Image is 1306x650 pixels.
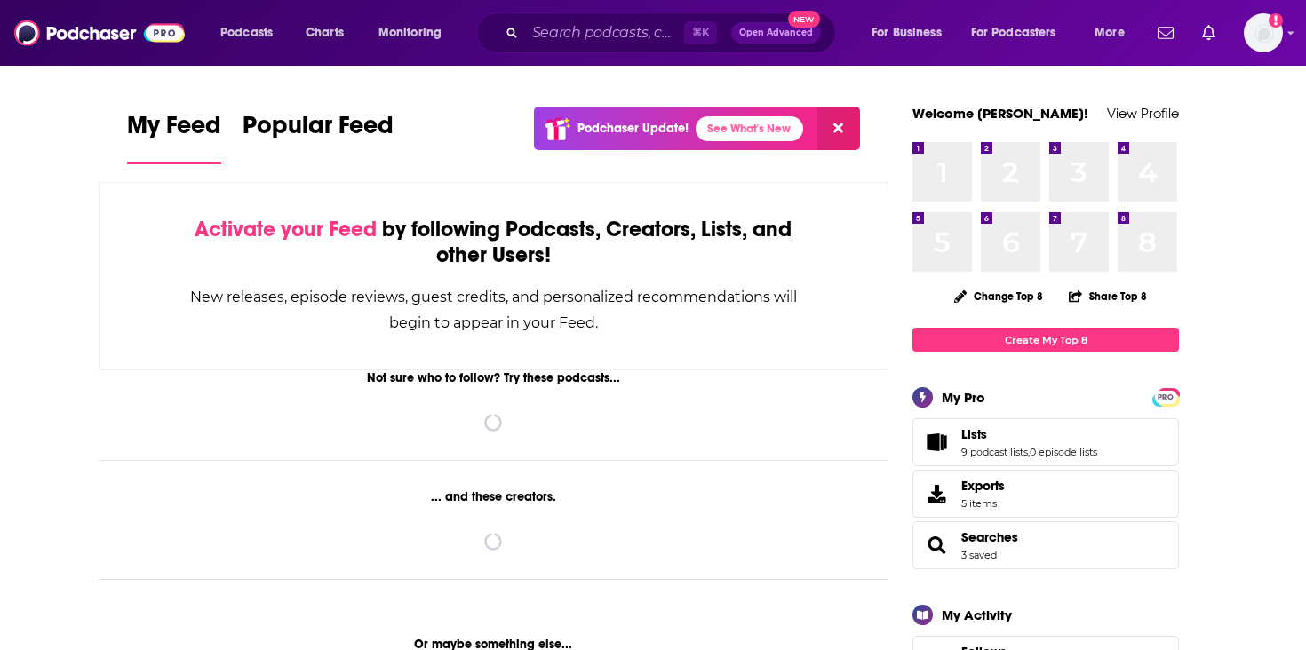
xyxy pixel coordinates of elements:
input: Search podcasts, credits, & more... [525,19,684,47]
div: My Activity [942,606,1012,623]
a: Welcome [PERSON_NAME]! [912,105,1088,122]
span: Podcasts [220,20,273,45]
div: by following Podcasts, Creators, Lists, and other Users! [188,217,799,268]
span: PRO [1155,391,1176,404]
button: open menu [366,19,465,47]
span: My Feed [127,110,221,151]
span: ⌘ K [684,21,717,44]
span: Exports [961,478,1005,494]
button: open menu [859,19,964,47]
div: Search podcasts, credits, & more... [493,12,853,53]
span: Charts [306,20,344,45]
button: open menu [208,19,296,47]
span: Exports [919,481,954,506]
a: See What's New [696,116,803,141]
button: Open AdvancedNew [731,22,821,44]
div: ... and these creators. [99,489,888,504]
span: Logged in as derettb [1244,13,1283,52]
span: Activate your Feed [195,216,377,242]
button: open menu [1082,19,1147,47]
a: View Profile [1107,105,1179,122]
span: Searches [912,521,1179,569]
a: PRO [1155,390,1176,403]
div: New releases, episode reviews, guest credits, and personalized recommendations will begin to appe... [188,284,799,336]
a: 3 saved [961,549,997,561]
a: 0 episode lists [1030,446,1097,458]
a: My Feed [127,110,221,164]
a: Lists [919,430,954,455]
a: Searches [919,533,954,558]
div: Not sure who to follow? Try these podcasts... [99,370,888,385]
p: Podchaser Update! [577,121,689,136]
span: New [788,11,820,28]
a: Show notifications dropdown [1195,18,1222,48]
span: For Podcasters [971,20,1056,45]
div: My Pro [942,389,985,406]
span: , [1028,446,1030,458]
a: Searches [961,529,1018,545]
a: Popular Feed [243,110,394,164]
a: Show notifications dropdown [1151,18,1181,48]
span: Popular Feed [243,110,394,151]
button: open menu [960,19,1082,47]
img: Podchaser - Follow, Share and Rate Podcasts [14,16,185,50]
span: Open Advanced [739,28,813,37]
button: Show profile menu [1244,13,1283,52]
a: Charts [294,19,354,47]
span: Monitoring [378,20,442,45]
svg: Add a profile image [1269,13,1283,28]
span: More [1095,20,1125,45]
a: Exports [912,470,1179,518]
a: 9 podcast lists [961,446,1028,458]
button: Share Top 8 [1068,279,1148,313]
a: Lists [961,426,1097,442]
span: Lists [912,418,1179,466]
span: Lists [961,426,987,442]
span: For Business [872,20,942,45]
button: Change Top 8 [944,285,1054,307]
img: User Profile [1244,13,1283,52]
a: Create My Top 8 [912,328,1179,352]
span: 5 items [961,497,1005,510]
